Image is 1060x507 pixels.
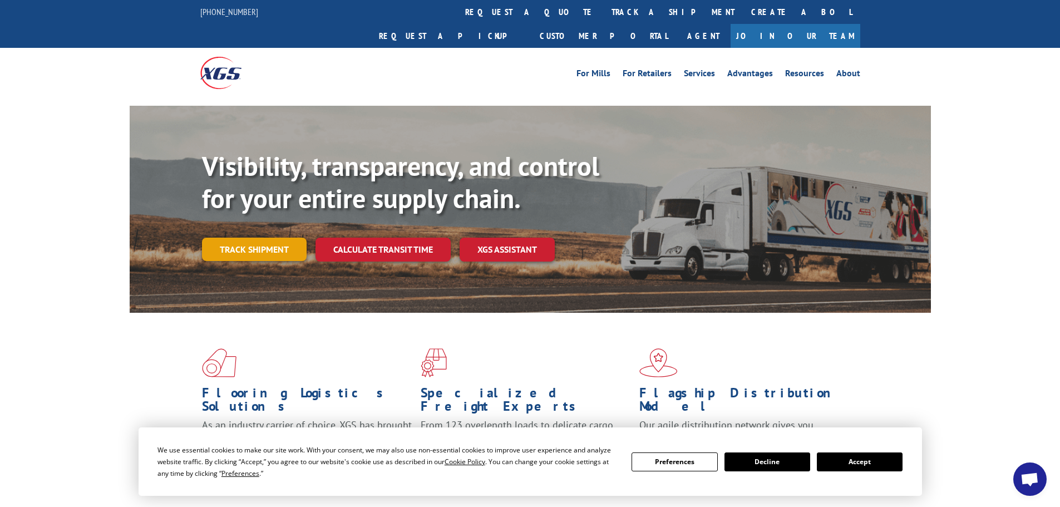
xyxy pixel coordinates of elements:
span: Our agile distribution network gives you nationwide inventory management on demand. [639,419,844,445]
a: [PHONE_NUMBER] [200,6,258,17]
a: XGS ASSISTANT [460,238,555,262]
h1: Flooring Logistics Solutions [202,386,412,419]
a: Track shipment [202,238,307,261]
p: From 123 overlength loads to delicate cargo, our experienced staff knows the best way to move you... [421,419,631,468]
button: Accept [817,452,903,471]
a: For Retailers [623,69,672,81]
span: Preferences [221,469,259,478]
h1: Specialized Freight Experts [421,386,631,419]
img: xgs-icon-total-supply-chain-intelligence-red [202,348,236,377]
button: Decline [724,452,810,471]
a: About [836,69,860,81]
img: xgs-icon-flagship-distribution-model-red [639,348,678,377]
div: We use essential cookies to make our site work. With your consent, we may also use non-essential ... [157,444,618,479]
a: Agent [676,24,731,48]
a: Join Our Team [731,24,860,48]
div: Cookie Consent Prompt [139,427,922,496]
a: Services [684,69,715,81]
h1: Flagship Distribution Model [639,386,850,419]
button: Preferences [632,452,717,471]
span: As an industry carrier of choice, XGS has brought innovation and dedication to flooring logistics... [202,419,412,458]
a: Resources [785,69,824,81]
a: Advantages [727,69,773,81]
a: Request a pickup [371,24,531,48]
a: Customer Portal [531,24,676,48]
a: Calculate transit time [315,238,451,262]
a: For Mills [576,69,610,81]
div: Open chat [1013,462,1047,496]
span: Cookie Policy [445,457,485,466]
img: xgs-icon-focused-on-flooring-red [421,348,447,377]
b: Visibility, transparency, and control for your entire supply chain. [202,149,599,215]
